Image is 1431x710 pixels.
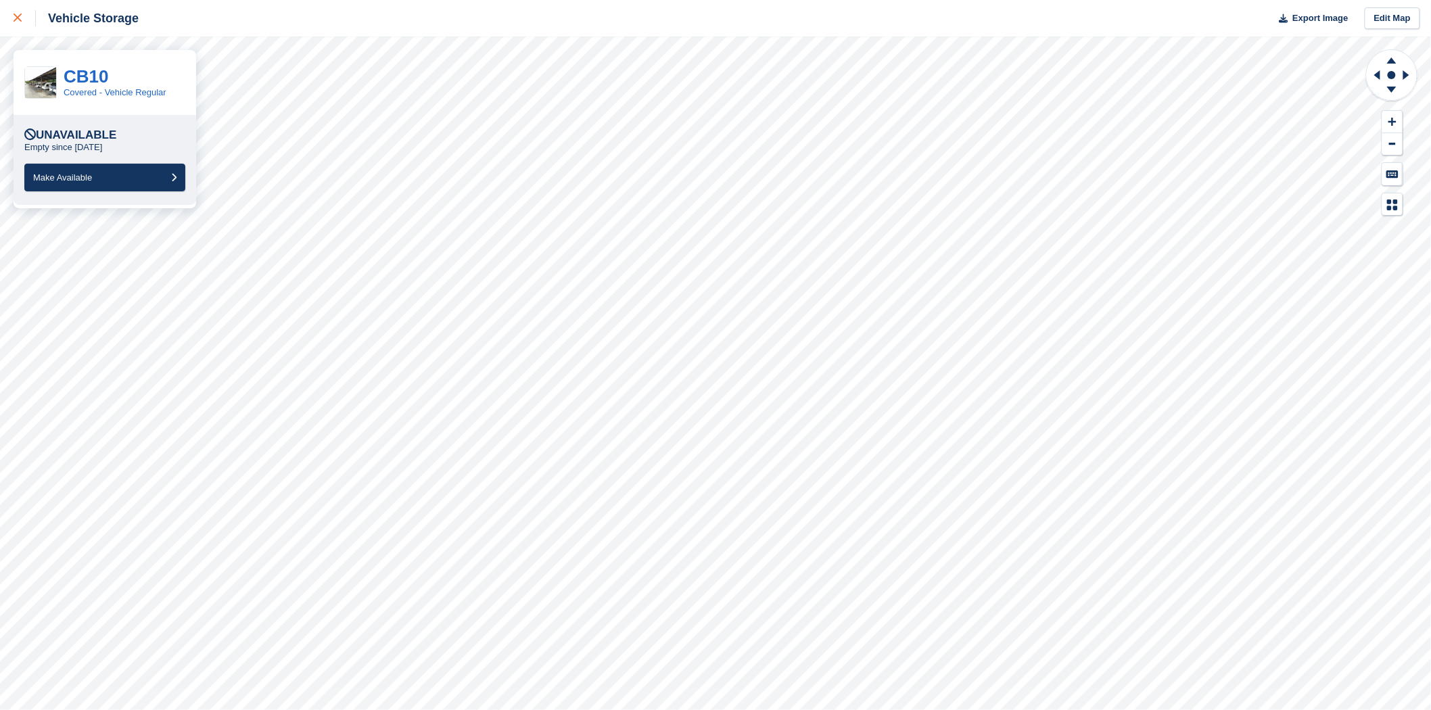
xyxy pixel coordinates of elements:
button: Export Image [1271,7,1348,30]
button: Map Legend [1382,193,1403,216]
a: Edit Map [1365,7,1420,30]
button: Keyboard Shortcuts [1382,163,1403,185]
span: Export Image [1292,11,1348,25]
button: Zoom Out [1382,133,1403,156]
span: Make Available [33,172,92,183]
div: Vehicle Storage [36,10,139,26]
a: CB10 [64,66,108,87]
button: Zoom In [1382,111,1403,133]
a: Covered - Vehicle Regular [64,87,166,97]
div: Unavailable [24,128,116,142]
p: Empty since [DATE] [24,142,102,153]
img: E4081CF8065E6D51B1F355B433F9180E.jpeg [25,67,56,98]
button: Make Available [24,164,185,191]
